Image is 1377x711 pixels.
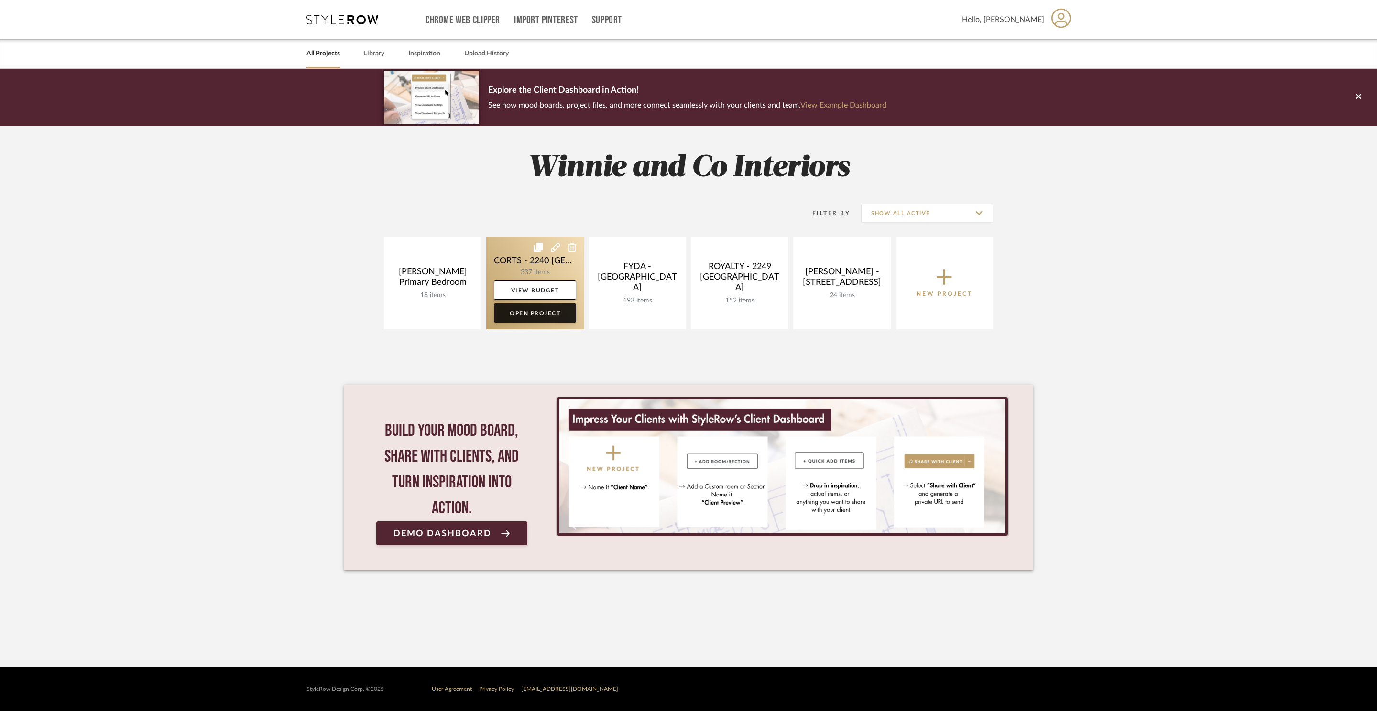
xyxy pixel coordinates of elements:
div: FYDA - [GEOGRAPHIC_DATA] [596,261,678,297]
div: [PERSON_NAME] - [STREET_ADDRESS] [801,267,883,291]
img: StyleRow_Client_Dashboard_Banner__1_.png [559,399,1005,533]
img: d5d033c5-7b12-40c2-a960-1ecee1989c38.png [384,71,479,124]
a: Inspiration [408,47,440,60]
div: 24 items [801,291,883,300]
span: Hello, [PERSON_NAME] [962,14,1044,25]
a: View Example Dashboard [800,101,886,109]
a: Demo Dashboard [376,521,527,545]
div: 193 items [596,297,678,305]
a: View Budget [494,280,576,300]
a: Support [592,16,622,24]
a: Privacy Policy [479,686,514,692]
div: 152 items [699,297,781,305]
div: [PERSON_NAME] Primary Bedroom [392,267,474,291]
div: ROYALTY - 2249 [GEOGRAPHIC_DATA] [699,261,781,297]
a: Open Project [494,303,576,323]
p: New Project [917,289,973,299]
div: StyleRow Design Corp. ©2025 [306,686,384,693]
a: All Projects [306,47,340,60]
div: Filter By [800,208,850,218]
div: Build your mood board, share with clients, and turn inspiration into action. [376,418,527,521]
div: 18 items [392,291,474,300]
span: Demo Dashboard [393,529,492,538]
h2: Winnie and Co Interiors [344,150,1033,186]
div: 0 [556,397,1009,536]
a: [EMAIL_ADDRESS][DOMAIN_NAME] [521,686,618,692]
a: Chrome Web Clipper [426,16,500,24]
a: Library [364,47,384,60]
button: New Project [896,237,993,329]
p: Explore the Client Dashboard in Action! [488,83,886,98]
a: Import Pinterest [514,16,578,24]
p: See how mood boards, project files, and more connect seamlessly with your clients and team. [488,98,886,112]
a: Upload History [464,47,509,60]
a: User Agreement [432,686,472,692]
